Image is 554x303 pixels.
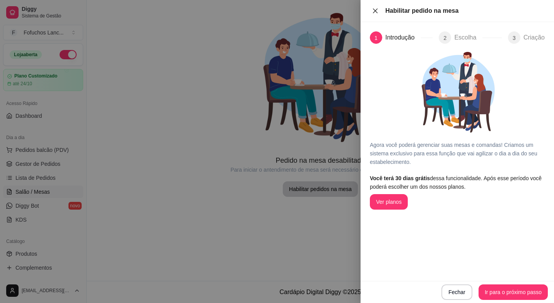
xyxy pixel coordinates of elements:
span: 2 [444,35,447,41]
article: Agora você poderá gerenciar suas mesas e comandas! Criamos um sistema exclusivo para essa função ... [370,141,545,166]
img: Garçonete [409,44,506,141]
span: Você terá 30 dias grátis [370,175,430,181]
div: Habilitar pedido na mesa [385,6,545,15]
button: Ver planos [370,194,408,210]
span: 3 [513,35,516,41]
span: 1 [374,35,378,41]
div: Escolha [454,31,482,44]
a: Ver planos [370,199,408,205]
button: Close [370,7,381,15]
div: Introdução [385,31,421,44]
div: Criação [523,31,545,44]
span: close [372,8,378,14]
button: Fechar [441,284,472,300]
button: Ir para o próximo passo [479,284,548,300]
article: dessa funcionalidade. Após esse período você poderá escolher um dos nossos planos. [370,174,545,191]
